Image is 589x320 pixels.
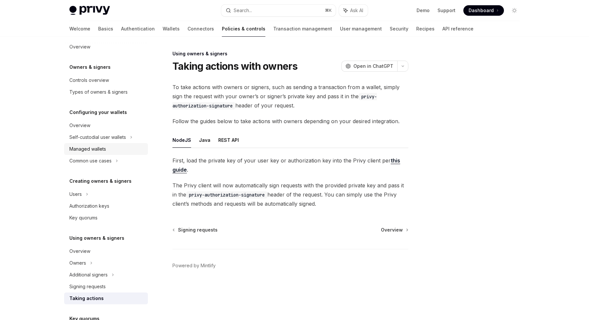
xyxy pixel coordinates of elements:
[69,157,112,165] div: Common use cases
[69,234,124,242] h5: Using owners & signers
[417,7,430,14] a: Demo
[69,88,128,96] div: Types of owners & signers
[69,294,104,302] div: Taking actions
[69,177,132,185] h5: Creating owners & signers
[469,7,494,14] span: Dashboard
[187,21,214,37] a: Connectors
[69,133,126,141] div: Self-custodial user wallets
[172,132,191,148] button: NodeJS
[69,202,109,210] div: Authorization keys
[416,21,435,37] a: Recipes
[69,122,90,129] div: Overview
[69,190,82,198] div: Users
[69,76,109,84] div: Controls overview
[353,63,393,69] span: Open in ChatGPT
[234,7,252,14] div: Search...
[64,120,148,131] a: Overview
[186,191,267,198] code: privy-authorization-signature
[340,21,382,37] a: User management
[69,247,90,255] div: Overview
[163,21,180,37] a: Wallets
[69,63,111,71] h5: Owners & signers
[69,108,127,116] h5: Configuring your wallets
[325,8,332,13] span: ⌘ K
[172,117,408,126] span: Follow the guides below to take actions with owners depending on your desired integration.
[390,21,408,37] a: Security
[69,283,106,291] div: Signing requests
[172,181,408,208] span: The Privy client will now automatically sign requests with the provided private key and pass it i...
[199,132,210,148] button: Java
[222,21,265,37] a: Policies & controls
[172,262,216,269] a: Powered by Mintlify
[172,156,408,174] span: First, load the private key of your user key or authorization key into the Privy client per .
[69,259,86,267] div: Owners
[341,61,397,72] button: Open in ChatGPT
[64,245,148,257] a: Overview
[69,145,106,153] div: Managed wallets
[509,5,520,16] button: Toggle dark mode
[463,5,504,16] a: Dashboard
[437,7,455,14] a: Support
[121,21,155,37] a: Authentication
[69,6,110,15] img: light logo
[339,5,368,16] button: Ask AI
[64,292,148,304] a: Taking actions
[273,21,332,37] a: Transaction management
[350,7,363,14] span: Ask AI
[172,60,298,72] h1: Taking actions with owners
[64,212,148,224] a: Key quorums
[98,21,113,37] a: Basics
[64,86,148,98] a: Types of owners & signers
[178,227,218,233] span: Signing requests
[172,83,408,110] span: To take actions with owners or signers, such as sending a transaction from a wallet, simply sign ...
[381,227,408,233] a: Overview
[442,21,473,37] a: API reference
[172,50,408,57] div: Using owners & signers
[69,214,98,222] div: Key quorums
[69,271,108,279] div: Additional signers
[381,227,403,233] span: Overview
[173,227,218,233] a: Signing requests
[221,5,336,16] button: Search...⌘K
[64,143,148,155] a: Managed wallets
[64,281,148,292] a: Signing requests
[64,200,148,212] a: Authorization keys
[218,132,239,148] button: REST API
[69,21,90,37] a: Welcome
[64,74,148,86] a: Controls overview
